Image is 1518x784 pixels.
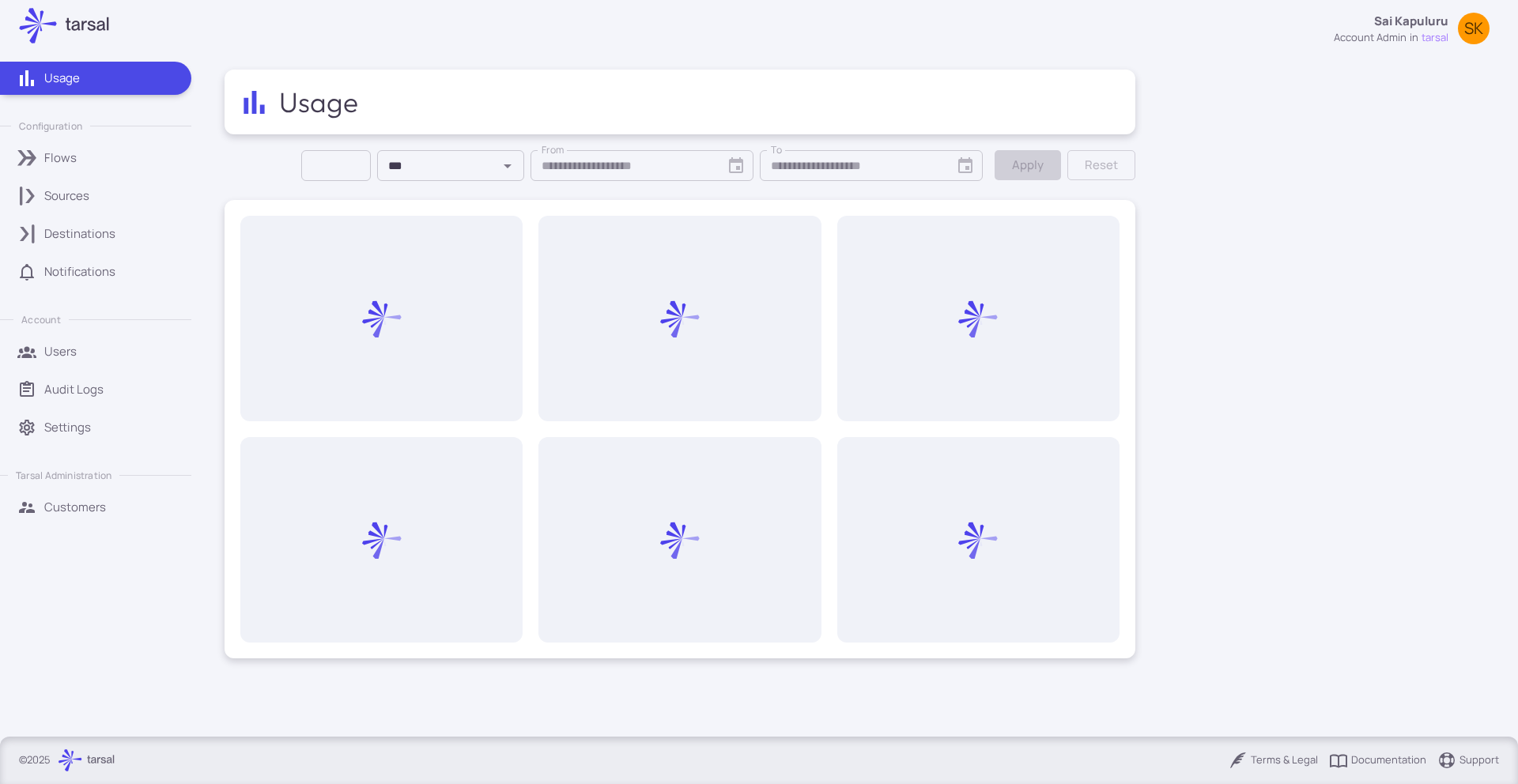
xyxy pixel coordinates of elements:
[660,521,700,560] img: Loading...
[44,343,77,360] p: Users
[660,300,700,339] img: Loading...
[1374,13,1448,30] p: Sai Kapuluru
[958,521,998,560] img: Loading...
[44,225,115,243] p: Destinations
[995,150,1061,180] button: Apply
[542,143,565,157] label: From
[362,300,402,339] img: Loading...
[1334,30,1407,46] div: account admin
[497,155,519,177] button: Open
[16,469,111,482] p: Tarsal Administration
[44,419,91,436] p: Settings
[1464,21,1483,36] span: SK
[1329,751,1426,770] a: Documentation
[279,85,361,119] h2: Usage
[1229,751,1318,770] a: Terms & Legal
[21,313,60,326] p: Account
[1067,150,1135,180] button: Reset
[44,499,106,516] p: Customers
[1410,30,1418,46] span: in
[44,187,89,205] p: Sources
[362,521,402,560] img: Loading...
[1422,30,1448,46] span: tarsal
[958,300,998,339] img: Loading...
[44,70,80,87] p: Usage
[771,143,782,157] label: To
[44,149,77,167] p: Flows
[1437,751,1499,770] a: Support
[44,381,104,398] p: Audit Logs
[19,119,82,133] p: Configuration
[1324,6,1499,51] button: Sai Kapuluruaccount adminintarsalSK
[44,263,115,281] p: Notifications
[19,752,51,768] p: © 2025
